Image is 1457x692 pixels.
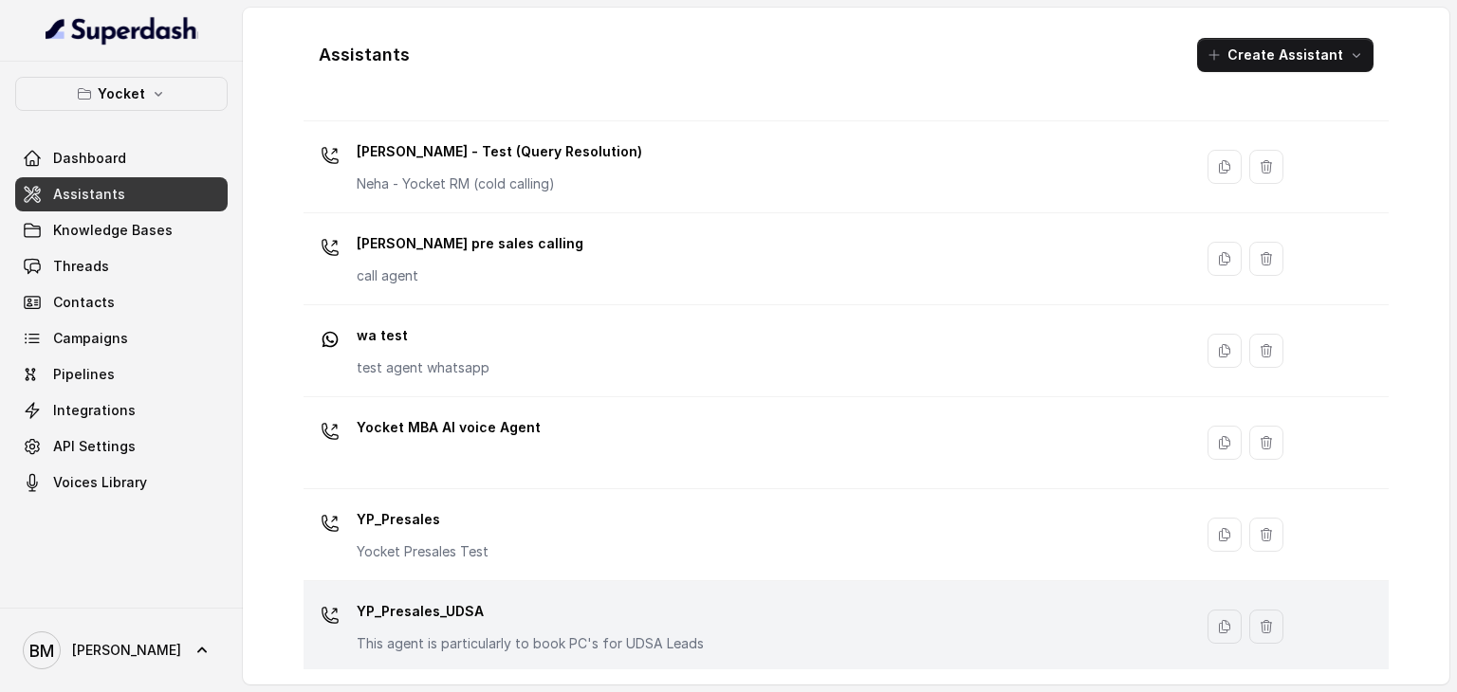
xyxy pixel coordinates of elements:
span: [PERSON_NAME] [72,641,181,660]
span: API Settings [53,437,136,456]
button: Create Assistant [1197,38,1374,72]
a: Knowledge Bases [15,213,228,247]
a: Assistants [15,177,228,211]
a: [PERSON_NAME] [15,624,228,677]
p: [PERSON_NAME] pre sales calling [357,228,583,259]
span: Pipelines [53,365,115,384]
a: Voices Library [15,465,228,500]
button: Yocket [15,77,228,111]
h1: Assistants [319,40,410,70]
a: Campaigns [15,321,228,355]
a: Threads [15,249,228,283]
a: Pipelines [15,357,228,392]
p: Yocket MBA AI voice Agent [357,412,541,443]
p: Neha - Yocket RM (cold calling) [357,174,642,193]
a: Contacts [15,285,228,319]
p: Yocket [98,82,145,105]
span: Dashboard [53,149,126,168]
a: API Settings [15,429,228,464]
span: Threads [53,257,109,276]
p: call agent [357,266,583,285]
span: Voices Library [53,473,147,492]
p: Yocket Presales Test [357,542,489,561]
p: YP_Presales [357,504,489,535]
a: Dashboard [15,141,228,175]
img: light.svg [46,15,198,46]
p: test agent whatsapp [357,358,489,377]
p: [PERSON_NAME] - Test (Query Resolution) [357,137,642,167]
span: Integrations [53,401,136,420]
p: wa test [357,320,489,351]
text: BM [29,641,54,661]
span: Knowledge Bases [53,221,173,240]
p: This agent is particularly to book PC's for UDSA Leads [357,634,704,653]
span: Contacts [53,293,115,312]
a: Integrations [15,393,228,428]
span: Assistants [53,185,125,204]
p: YP_Presales_UDSA [357,596,704,627]
span: Campaigns [53,329,128,348]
